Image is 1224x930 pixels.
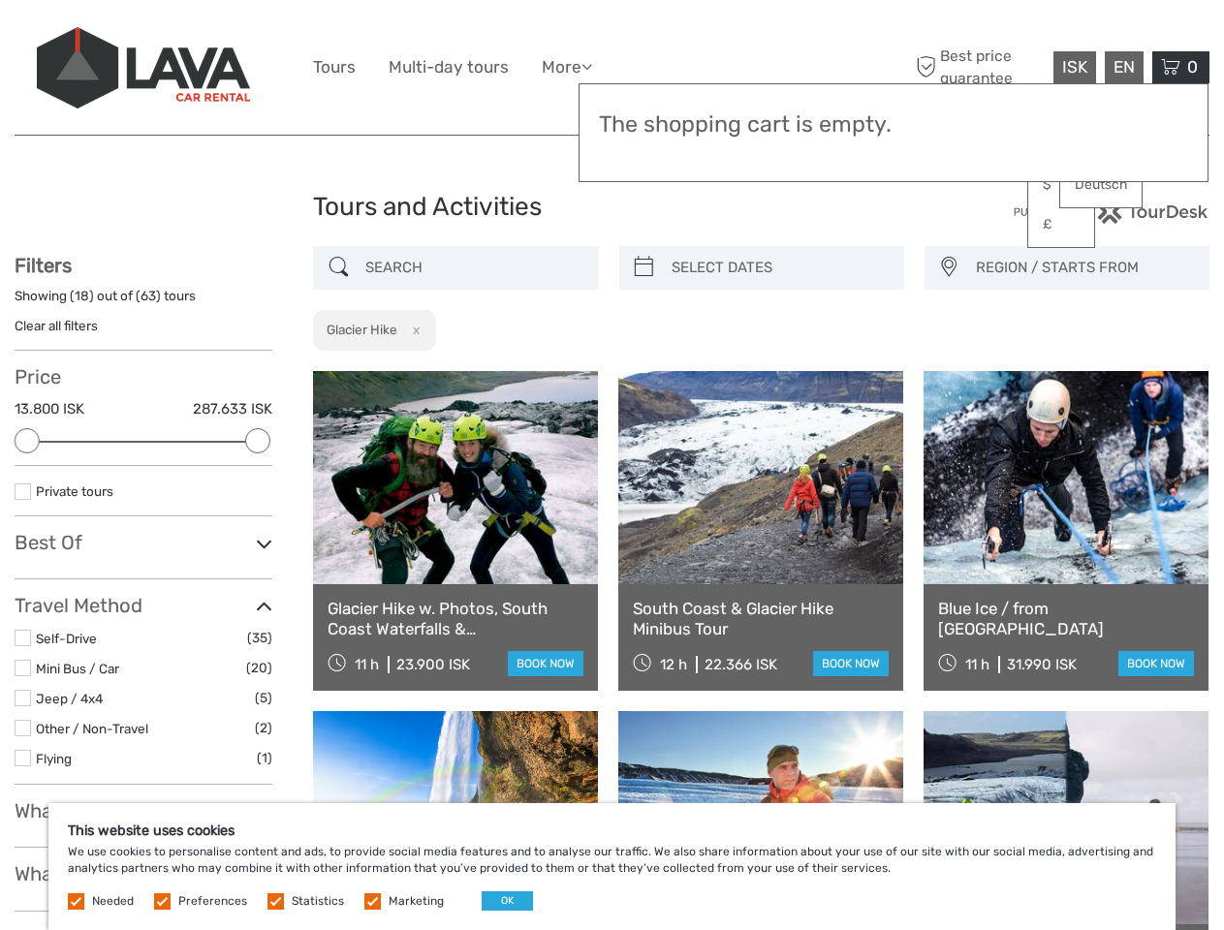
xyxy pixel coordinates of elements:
[36,721,148,736] a: Other / Non-Travel
[396,656,470,673] div: 23.900 ISK
[389,893,444,910] label: Marketing
[705,656,777,673] div: 22.366 ISK
[92,893,134,910] label: Needed
[255,687,272,709] span: (5)
[15,799,272,822] h3: What do you want to see?
[633,599,889,638] a: South Coast & Glacier Hike Minibus Tour
[328,599,583,638] a: Glacier Hike w. Photos, South Coast Waterfalls & [GEOGRAPHIC_DATA]
[1118,651,1194,676] a: book now
[1105,51,1144,83] div: EN
[1013,200,1209,224] img: PurchaseViaTourDesk.png
[15,399,84,419] label: 13.800 ISK
[1028,168,1094,202] a: $
[141,287,156,305] label: 63
[37,27,250,108] img: 523-13fdf7b0-e410-4b32-8dc9-7907fc8d33f7_logo_big.jpg
[36,483,113,499] a: Private tours
[389,53,509,81] a: Multi-day tours
[292,893,344,910] label: Statistics
[1062,57,1087,77] span: ISK
[36,631,97,646] a: Self-Drive
[15,254,72,277] strong: Filters
[965,656,989,673] span: 11 h
[313,53,356,81] a: Tours
[313,192,911,223] h1: Tours and Activities
[48,803,1176,930] div: We use cookies to personalise content and ads, to provide social media features and to analyse ou...
[1007,656,1077,673] div: 31.990 ISK
[355,656,379,673] span: 11 h
[247,627,272,649] span: (35)
[15,287,272,317] div: Showing ( ) out of ( ) tours
[482,891,533,911] button: OK
[938,599,1194,638] a: Blue Ice / from [GEOGRAPHIC_DATA]
[911,46,1049,88] span: Best price guarantee
[1060,168,1142,202] a: Deutsch
[664,251,894,285] input: SELECT DATES
[542,53,592,81] a: More
[75,287,89,305] label: 18
[193,399,272,419] label: 287.633 ISK
[36,661,119,676] a: Mini Bus / Car
[1028,207,1094,242] a: £
[15,531,272,554] h3: Best Of
[327,322,397,337] h2: Glacier Hike
[15,594,272,617] h3: Travel Method
[15,318,98,333] a: Clear all filters
[36,691,103,706] a: Jeep / 4x4
[255,717,272,739] span: (2)
[508,651,583,676] a: book now
[967,252,1200,284] button: REGION / STARTS FROM
[15,862,272,885] h3: What do you want to do?
[68,822,1156,839] h5: This website uses cookies
[813,651,889,676] a: book now
[400,320,426,340] button: x
[246,657,272,679] span: (20)
[178,893,247,910] label: Preferences
[257,747,272,769] span: (1)
[1184,57,1201,77] span: 0
[660,656,687,673] span: 12 h
[358,251,588,285] input: SEARCH
[15,365,272,388] h3: Price
[599,111,1188,139] h3: The shopping cart is empty.
[36,751,72,766] a: Flying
